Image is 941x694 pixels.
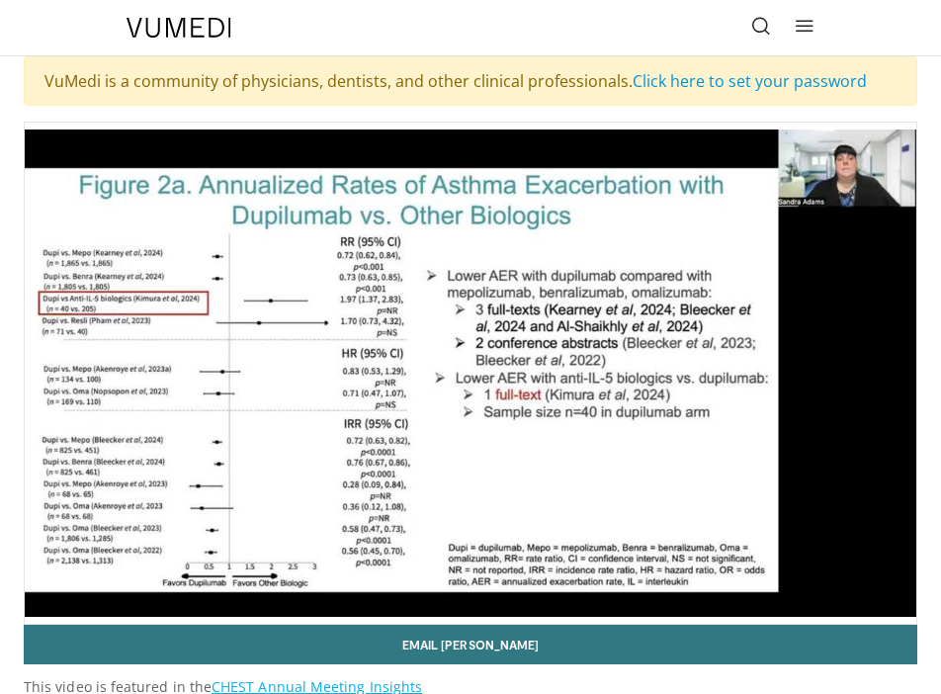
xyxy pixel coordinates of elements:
[25,123,916,624] video-js: Video Player
[24,56,917,106] div: VuMedi is a community of physicians, dentists, and other clinical professionals.
[633,70,867,92] a: Click here to set your password
[24,625,917,664] a: Email [PERSON_NAME]
[127,18,231,38] img: VuMedi Logo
